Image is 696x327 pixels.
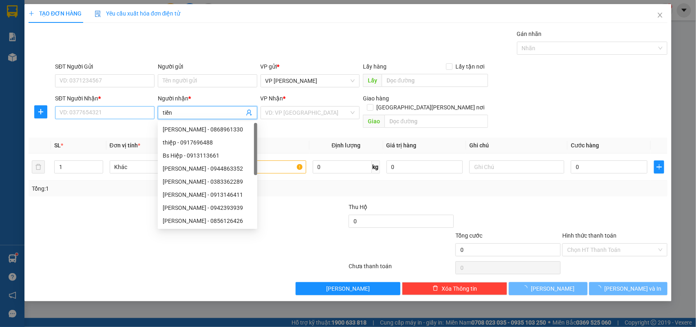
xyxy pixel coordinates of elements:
label: Gán nhãn [517,31,542,37]
span: plus [29,11,34,16]
span: VP Bạc Liêu [265,75,355,87]
div: nghiệp - 0944863352 [158,162,257,175]
div: Bs Hiệp - 0913113661 [163,151,252,160]
div: SĐT Người Nhận [55,94,155,103]
input: Dọc đường [382,74,488,87]
span: Thu Hộ [349,204,367,210]
span: Lấy [363,74,382,87]
input: 0 [387,160,463,174]
span: Định lượng [332,142,361,149]
span: Cước hàng [571,142,599,149]
div: [PERSON_NAME] - 0383362289 [163,177,252,186]
div: HIỆP - 0913146411 [158,188,257,201]
div: [PERSON_NAME] - 0942393939 [163,203,252,212]
span: Lấy hàng [363,63,387,70]
button: Close [649,4,672,27]
div: Kim hiệp - 0868961330 [158,123,257,136]
b: GỬI : VP [PERSON_NAME] [10,59,142,73]
span: Xóa Thông tin [442,284,477,293]
div: Người gửi [158,62,257,71]
div: Bs Hiệp - 0913113661 [158,149,257,162]
span: close [657,12,663,18]
div: [PERSON_NAME] - 0913146411 [163,190,252,199]
img: icon [95,11,101,17]
div: HIỆP - 0942393939 [158,201,257,214]
span: [PERSON_NAME] và In [605,284,662,293]
div: thiệp - 0917696488 [163,138,252,147]
span: Giá trị hàng [387,142,417,149]
div: Người nhận [158,94,257,103]
span: plus [654,164,664,170]
input: Dọc đường [384,115,488,128]
div: [PERSON_NAME] - 0868961330 [163,125,252,134]
span: kg [372,160,380,174]
div: Chưa thanh toán [348,262,455,276]
div: [PERSON_NAME] - 0944863352 [163,164,252,173]
span: Giao hàng [363,95,389,102]
span: [PERSON_NAME] [326,284,370,293]
span: loading [522,285,531,291]
span: TẠO ĐƠN HÀNG [29,10,82,17]
div: hiep - 0856126426 [158,214,257,227]
button: delete [32,160,45,174]
div: SĐT Người Gửi [55,62,155,71]
button: [PERSON_NAME] [509,282,587,295]
button: [PERSON_NAME] [296,282,401,295]
span: [PERSON_NAME] [531,284,574,293]
span: VP Nhận [261,95,283,102]
li: Hotline: 02839552959 [76,30,341,40]
span: SL [54,142,61,149]
span: Yêu cầu xuất hóa đơn điện tử [95,10,181,17]
span: [GEOGRAPHIC_DATA][PERSON_NAME] nơi [373,103,488,112]
span: plus [35,109,47,115]
div: [PERSON_NAME] - 0856126426 [163,216,252,225]
label: Hình thức thanh toán [562,232,616,239]
input: Ghi Chú [469,160,564,174]
li: 26 Phó Cơ Điều, Phường 12 [76,20,341,30]
img: logo.jpg [10,10,51,51]
div: thiệp - 0917696488 [158,136,257,149]
div: nghiệp - 0383362289 [158,175,257,188]
th: Ghi chú [466,138,568,153]
span: loading [596,285,605,291]
span: Lấy tận nơi [453,62,488,71]
span: Đơn vị tính [110,142,140,149]
div: Tổng: 1 [32,184,269,193]
span: Giao [363,115,384,128]
span: user-add [246,109,252,116]
input: VD: Bàn, Ghế [211,160,306,174]
span: delete [433,285,438,292]
div: VP gửi [261,62,360,71]
span: Khác [115,161,200,173]
span: Tổng cước [455,232,482,239]
button: plus [34,105,47,118]
button: [PERSON_NAME] và In [589,282,667,295]
button: plus [654,160,664,174]
button: deleteXóa Thông tin [402,282,507,295]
